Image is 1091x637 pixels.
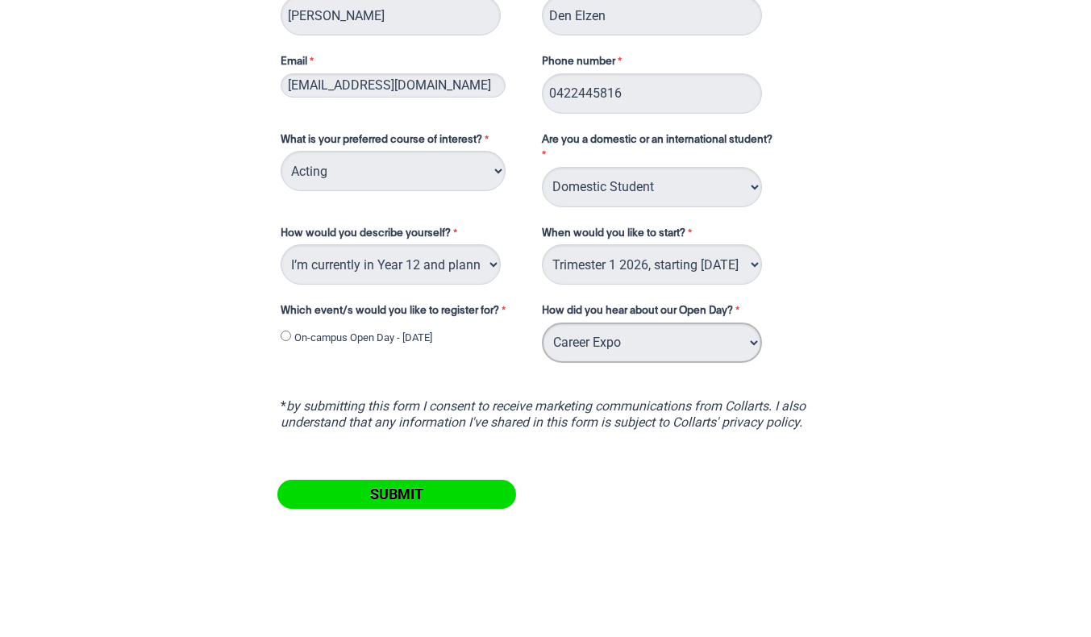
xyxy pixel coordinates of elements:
[294,330,432,346] label: On-campus Open Day - [DATE]
[542,135,772,145] span: Are you a domestic or an international student?
[542,226,798,245] label: When would you like to start?
[281,132,526,152] label: What is your preferred course of interest?
[281,151,506,191] select: What is your preferred course of interest?
[281,398,806,430] i: by submitting this form I consent to receive marketing communications from Collarts. I also under...
[281,303,526,323] label: Which event/s would you like to register for?
[542,167,762,207] select: Are you a domestic or an international student?
[542,323,762,363] select: How did you hear about our Open Day?
[542,244,762,285] select: When would you like to start?
[542,54,626,73] label: Phone number
[281,226,526,245] label: How would you describe yourself?
[281,73,506,98] input: Email
[277,480,516,509] input: Submit
[542,303,743,323] label: How did you hear about our Open Day?
[281,244,501,285] select: How would you describe yourself?
[542,73,762,114] input: Phone number
[281,54,526,73] label: Email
